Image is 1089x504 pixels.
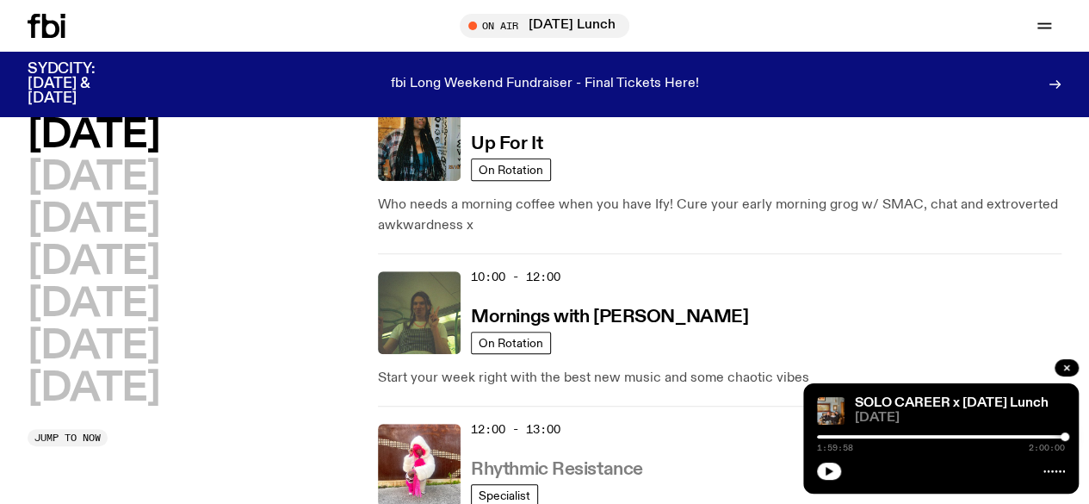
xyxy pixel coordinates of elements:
[471,457,643,479] a: Rhythmic Resistance
[471,159,551,181] a: On Rotation
[28,243,159,282] button: [DATE]
[479,337,543,350] span: On Rotation
[28,159,159,197] button: [DATE]
[378,195,1061,236] p: Who needs a morning coffee when you have Ify! Cure your early morning grog w/ SMAC, chat and extr...
[817,397,845,425] img: solo career 4 slc
[817,444,853,452] span: 1:59:58
[28,201,159,240] button: [DATE]
[28,370,159,408] button: [DATE]
[855,412,1065,425] span: [DATE]
[391,77,699,92] p: fbi Long Weekend Fundraiser - Final Tickets Here!
[855,396,1049,410] a: SOLO CAREER x [DATE] Lunch
[28,285,159,324] button: [DATE]
[28,62,138,106] h3: SYDCITY: [DATE] & [DATE]
[471,132,542,153] a: Up For It
[479,489,530,502] span: Specialist
[471,269,560,285] span: 10:00 - 12:00
[28,116,159,155] button: [DATE]
[471,332,551,354] a: On Rotation
[471,461,643,479] h3: Rhythmic Resistance
[471,305,748,327] a: Mornings with [PERSON_NAME]
[28,429,108,446] button: Jump to now
[28,327,159,366] button: [DATE]
[460,14,629,38] button: On Air[DATE] Lunch
[471,308,748,327] h3: Mornings with [PERSON_NAME]
[378,271,461,354] img: Jim Kretschmer in a really cute outfit with cute braids, standing on a train holding up a peace s...
[34,433,101,443] span: Jump to now
[479,164,543,177] span: On Rotation
[1029,444,1065,452] span: 2:00:00
[378,368,1061,389] p: Start your week right with the best new music and some chaotic vibes
[471,421,560,438] span: 12:00 - 13:00
[378,98,461,181] img: Ify - a Brown Skin girl with black braided twists, looking up to the side with her tongue stickin...
[471,135,542,153] h3: Up For It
